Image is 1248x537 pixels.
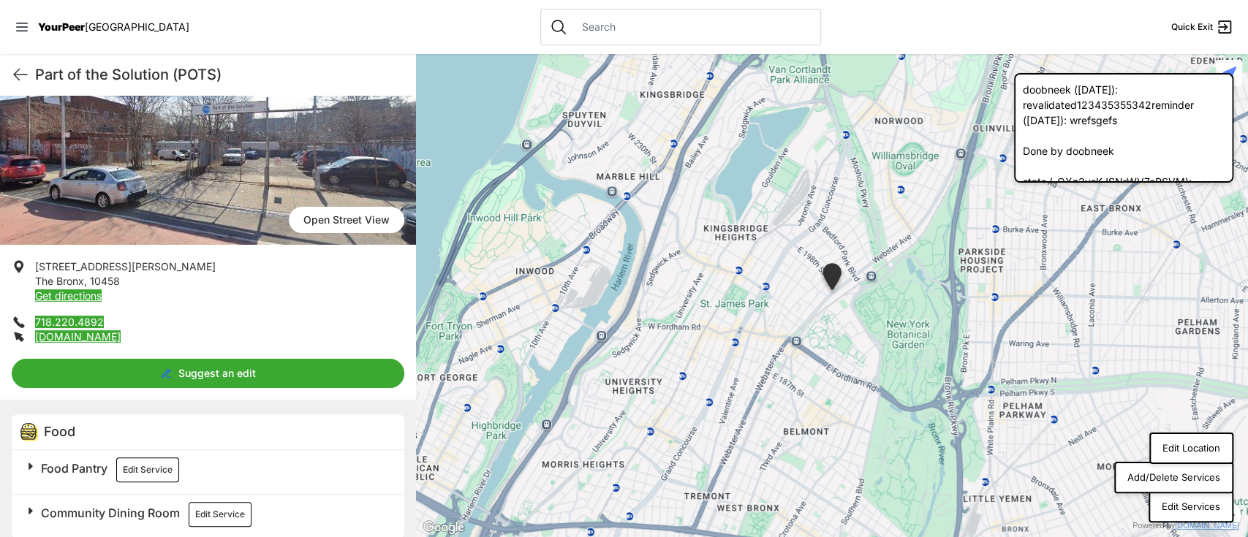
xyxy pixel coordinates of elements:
a: Quick Exit [1171,18,1233,36]
h1: Part of the Solution (POTS) [35,64,404,85]
span: Food [44,424,75,439]
a: [DOMAIN_NAME] [1175,521,1239,530]
a: Open this area in Google Maps (opens a new window) [420,518,468,537]
div: Powered by [1132,519,1239,532]
span: Quick Exit [1171,21,1213,33]
a: Get directions [35,289,102,302]
span: [GEOGRAPHIC_DATA] [85,20,189,33]
a: [DOMAIN_NAME] [35,330,121,343]
span: Food Pantry [41,461,107,476]
span: YourPeer [38,20,85,33]
div: doobneek ([DATE]): revalidated reminder ([DATE]): wrefsgefs Done by doobneek stats (-OXz2ysKJSNrW... [1014,73,1233,183]
button: Add/Delete Services [1114,462,1233,494]
input: Search [573,20,812,34]
button: Edit Service [189,502,252,527]
a: Open Street View [289,207,404,233]
a: YourPeer[GEOGRAPHIC_DATA] [38,23,189,31]
button: Suggest an edit [12,359,404,388]
span: , [84,275,87,287]
button: Edit Location [1149,433,1233,465]
div: Webster Avenue [820,263,844,296]
button: Edit Service [116,457,179,482]
span: The Bronx [35,275,84,287]
span: Suggest an edit [178,366,255,381]
span: Community Dining Room [41,506,180,520]
button: Edit Services [1149,491,1233,523]
span: [STREET_ADDRESS][PERSON_NAME] [35,260,216,273]
img: Google [420,518,468,537]
a: 123435355342 [1077,99,1151,111]
a: 718.220.4892 [35,316,104,328]
span: 10458 [90,275,120,287]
